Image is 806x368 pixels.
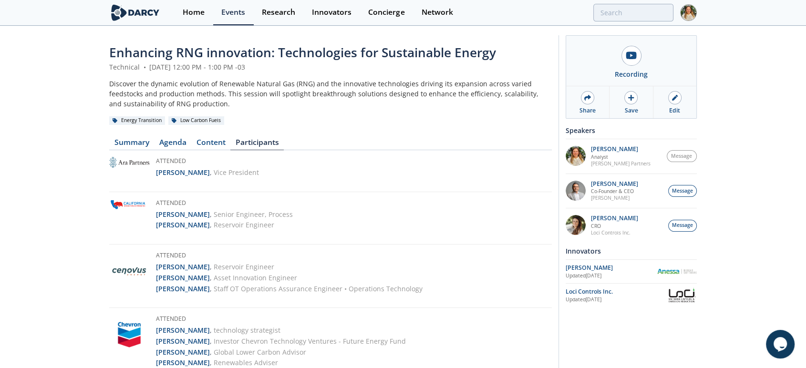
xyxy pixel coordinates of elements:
h5: Attended [156,157,259,167]
p: Analyst [591,153,651,160]
span: Reservoir Engineer [214,262,274,271]
div: Loci Controls Inc. [566,287,667,296]
button: Message [667,150,697,162]
span: Asset Innovation Engineer [214,273,297,282]
strong: [PERSON_NAME] [156,348,210,357]
a: Agenda [154,139,191,150]
img: 1fdb2308-3d70-46db-bc64-f6eabefcce4d [566,181,586,201]
div: Updated [DATE] [566,272,657,280]
p: Loci Controls Inc. [591,229,638,236]
p: CRO [591,223,638,229]
p: [PERSON_NAME] [591,194,638,201]
button: Message [668,185,697,197]
img: Loci Controls Inc. [667,287,697,304]
strong: [PERSON_NAME] [156,326,210,335]
div: Innovators [566,243,697,259]
button: Message [668,220,697,232]
span: , [210,273,212,282]
div: Home [183,9,205,16]
img: logo-wide.svg [109,4,161,21]
div: Innovators [312,9,351,16]
span: Investor Chevron Technology Ventures - Future Energy Fund [214,337,406,346]
img: Anessa [657,269,697,274]
a: [PERSON_NAME] Updated[DATE] Anessa [566,263,697,280]
span: Message [671,153,692,160]
div: [PERSON_NAME] [566,264,657,272]
div: Low Carbon Fuels [168,116,224,125]
h5: Attended [156,251,423,262]
img: fddc0511-1997-4ded-88a0-30228072d75f [566,146,586,166]
img: Chevron [109,315,149,355]
strong: [PERSON_NAME] [156,337,210,346]
strong: [PERSON_NAME] [156,210,210,219]
div: Technical [DATE] 12:00 PM - 1:00 PM -03 [109,62,552,72]
span: Enhancing RNG innovation: Technologies for Sustainable Energy [109,44,496,61]
span: , [210,168,212,177]
div: Share [579,106,596,115]
strong: [PERSON_NAME] [156,273,210,282]
strong: [PERSON_NAME] [156,284,210,293]
span: Message [672,222,693,229]
a: Participants [230,139,284,150]
span: , [210,348,212,357]
p: [PERSON_NAME] [591,181,638,187]
p: Co-Founder & CEO [591,188,638,194]
span: Vice President [214,168,259,177]
strong: [PERSON_NAME] [156,220,210,229]
a: Edit [653,86,696,118]
p: [PERSON_NAME] [591,215,638,222]
div: Edit [669,106,680,115]
img: 737ad19b-6c50-4cdf-92c7-29f5966a019e [566,215,586,235]
span: Senior Engineer, Process [214,210,293,219]
a: Content [191,139,230,150]
a: Summary [109,139,154,150]
div: Concierge [368,9,404,16]
div: Speakers [566,122,697,139]
strong: [PERSON_NAME] [156,168,210,177]
div: Energy Transition [109,116,165,125]
a: Loci Controls Inc. Updated[DATE] Loci Controls Inc. [566,287,697,304]
strong: [PERSON_NAME] [156,358,210,367]
span: , [210,262,212,271]
div: Events [221,9,245,16]
span: , [210,326,212,335]
div: Updated [DATE] [566,296,667,304]
div: Network [421,9,453,16]
span: , [210,284,212,293]
div: Recording [615,69,648,79]
h5: Attended [156,199,293,209]
span: , [210,358,212,367]
span: Global Lower Carbon Advisor [214,348,306,357]
span: Message [672,187,693,195]
img: Profile [680,4,697,21]
div: Research [262,9,295,16]
div: Discover the dynamic evolution of Renewable Natural Gas (RNG) and the innovative technologies dri... [109,79,552,109]
p: [PERSON_NAME] [591,146,651,153]
iframe: chat widget [766,330,796,358]
strong: [PERSON_NAME] [156,262,210,271]
input: Advanced Search [593,4,673,21]
img: California Resources Corporation [109,199,149,210]
span: Reservoir Engineer [214,220,274,229]
span: , [210,220,212,229]
img: Ara Partners [109,157,149,168]
span: , [210,337,212,346]
span: Renewables Adviser [214,358,278,367]
img: Cenovus Energy [109,251,149,291]
a: Recording [566,36,696,86]
span: technology strategist [214,326,280,335]
p: [PERSON_NAME] Partners [591,160,651,167]
span: Staff OT Operations Assurance Engineer • Operations Technology [214,284,423,293]
div: Save [624,106,638,115]
span: , [210,210,212,219]
h5: Attended [156,315,406,325]
span: • [142,62,147,72]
